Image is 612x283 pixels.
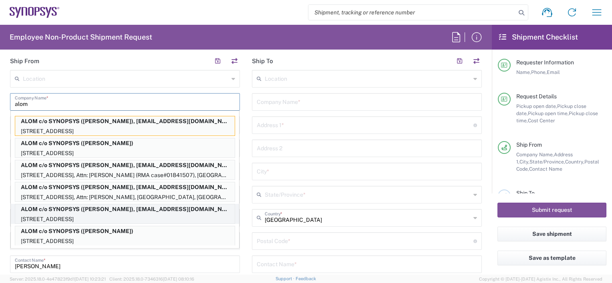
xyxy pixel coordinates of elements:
span: Phone, [531,69,547,75]
button: Submit request [497,203,606,217]
span: Pickup open date, [516,103,557,109]
h2: Ship To [252,57,273,65]
button: Save shipment [497,227,606,241]
span: [DATE] 08:10:16 [163,277,194,281]
p: ALOM c/o SYNOPSYS (Esmeralda Madriz), synopsyssupport@alom.com [15,116,235,126]
p: [STREET_ADDRESS] [15,126,235,136]
h2: Ship From [10,57,39,65]
span: Contact Name [529,166,562,172]
p: [STREET_ADDRESS] [15,236,235,246]
span: Name, [516,69,531,75]
p: [STREET_ADDRESS] [15,148,235,158]
p: [STREET_ADDRESS], Attn: [PERSON_NAME], [GEOGRAPHIC_DATA], [GEOGRAPHIC_DATA] [15,192,235,202]
input: Shipment, tracking or reference number [308,5,516,20]
span: Client: 2025.18.0-7346316 [109,277,194,281]
p: [STREET_ADDRESS], Attn: [PERSON_NAME] (RMA case#01841507), [GEOGRAPHIC_DATA] [15,170,235,180]
span: City, [519,159,529,165]
span: Requester Information [516,59,574,66]
p: ALOM c/o SYNOPSYS (Nirali Trivedi), synopsyssupport@alom.com [15,204,235,214]
h2: Employee Non-Product Shipment Request [10,32,152,42]
span: Request Details [516,93,557,100]
a: Support [276,276,296,281]
a: Feedback [296,276,316,281]
p: ALOM c/o SYNOPSYS (Esmeralda Madriz) [15,138,235,148]
p: ALOM c/o SYNOPSYS (Lisa Young), synopsyssupport@alom.com [15,160,235,170]
span: Ship To [516,190,535,196]
span: Server: 2025.18.0-4e47823f9d1 [10,277,106,281]
span: Cost Center [528,118,555,124]
span: [DATE] 10:23:21 [74,277,106,281]
p: [STREET_ADDRESS] [15,214,235,224]
p: ALOM c/o SYNOPSYS (Lisa Young), synopsyssupport@alom.com [15,182,235,192]
span: Email [547,69,560,75]
span: Ship From [516,141,542,148]
p: ALOM c/o SYNOPSYS (Rafael Chacon) [15,226,235,236]
span: Country, [565,159,584,165]
button: Save as template [497,251,606,265]
span: State/Province, [529,159,565,165]
h2: Shipment Checklist [499,32,578,42]
span: Copyright © [DATE]-[DATE] Agistix Inc., All Rights Reserved [479,275,602,283]
span: Pickup open time, [528,110,569,116]
span: Company Name, [516,151,554,157]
